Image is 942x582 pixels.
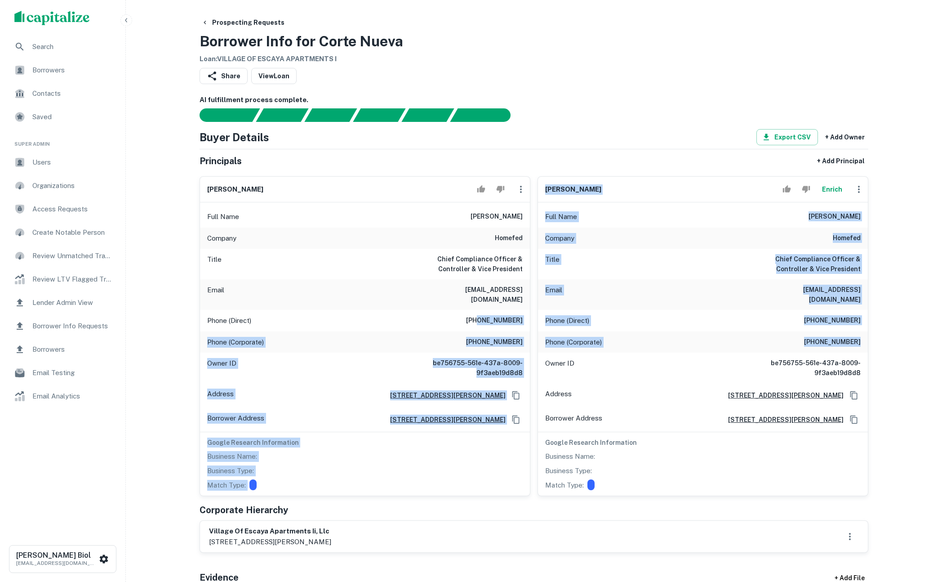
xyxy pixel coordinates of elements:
[545,337,602,348] p: Phone (Corporate)
[200,68,248,84] button: Share
[207,211,239,222] p: Full Name
[16,559,97,567] p: [EMAIL_ADDRESS][DOMAIN_NAME]
[450,108,521,122] div: AI fulfillment process complete.
[207,254,222,274] p: Title
[7,198,118,220] a: Access Requests
[401,108,454,122] div: Principals found, still searching for contact information. This may take time...
[32,157,113,168] span: Users
[466,315,523,326] h6: [PHONE_NUMBER]
[32,227,113,238] span: Create Notable Person
[207,358,236,378] p: Owner ID
[545,211,577,222] p: Full Name
[200,154,242,168] h5: Principals
[9,545,116,573] button: [PERSON_NAME] Biol[EMAIL_ADDRESS][DOMAIN_NAME]
[847,413,861,426] button: Copy Address
[7,315,118,337] a: Borrower Info Requests
[545,451,595,462] p: Business Name:
[16,552,97,559] h6: [PERSON_NAME] Biol
[833,233,861,244] h6: homefed
[897,510,942,553] iframe: Chat Widget
[545,233,574,244] p: Company
[207,466,254,476] p: Business Type:
[545,358,574,378] p: Owner ID
[798,180,814,198] button: Reject
[509,413,523,426] button: Copy Address
[32,88,113,99] span: Contacts
[32,180,113,191] span: Organizations
[7,385,118,407] a: Email Analytics
[207,337,264,348] p: Phone (Corporate)
[209,526,331,537] h6: village of escaya apartments ii, llc
[207,451,257,462] p: Business Name:
[32,204,113,215] span: Access Requests
[809,211,861,222] h6: [PERSON_NAME]
[32,274,113,285] span: Review LTV Flagged Transactions
[7,339,118,360] div: Borrowers
[545,389,572,402] p: Address
[7,269,118,290] a: Review LTV Flagged Transactions
[471,211,523,222] h6: [PERSON_NAME]
[818,180,846,198] button: Enrich
[847,389,861,402] button: Copy Address
[7,175,118,197] div: Organizations
[200,54,403,64] h6: Loan : VILLAGE OF ESCAYA APARTMENTS I
[207,315,251,326] p: Phone (Direct)
[804,315,861,326] h6: [PHONE_NUMBER]
[200,31,403,52] h3: Borrower Info for Corte Nueva
[545,413,602,426] p: Borrower Address
[756,129,818,145] button: Export CSV
[545,480,584,491] p: Match Type:
[200,129,269,145] h4: Buyer Details
[7,106,118,128] a: Saved
[383,390,506,400] a: [STREET_ADDRESS][PERSON_NAME]
[383,415,506,425] a: [STREET_ADDRESS][PERSON_NAME]
[251,68,297,84] a: ViewLoan
[200,503,288,517] h5: Corporate Hierarchy
[7,292,118,313] a: Lender Admin View
[32,41,113,52] span: Search
[415,285,523,304] h6: [EMAIL_ADDRESS][DOMAIN_NAME]
[779,180,795,198] button: Accept
[415,254,523,274] h6: Chief Compliance Officer & Controller & Vice President
[7,222,118,243] div: Create Notable Person
[545,438,861,448] h6: Google Research Information
[14,11,90,25] img: capitalize-logo.png
[7,83,118,104] a: Contacts
[545,285,562,304] p: Email
[200,95,868,105] h6: AI fulfillment process complete.
[32,65,113,76] span: Borrowers
[207,285,224,304] p: Email
[822,129,868,145] button: + Add Owner
[7,36,118,58] div: Search
[32,367,113,378] span: Email Testing
[473,180,489,198] button: Accept
[493,180,508,198] button: Reject
[207,389,234,402] p: Address
[466,337,523,348] h6: [PHONE_NUMBER]
[7,59,118,81] a: Borrowers
[32,344,113,355] span: Borrowers
[7,245,118,267] a: Review Unmatched Transactions
[721,415,844,425] a: [STREET_ADDRESS][PERSON_NAME]
[7,362,118,384] a: Email Testing
[256,108,308,122] div: Your request is received and processing...
[753,285,861,304] h6: [EMAIL_ADDRESS][DOMAIN_NAME]
[721,390,844,400] a: [STREET_ADDRESS][PERSON_NAME]
[7,152,118,173] a: Users
[415,358,523,378] h6: be756755-561e-437a-8009-9f3aeb19d8d8
[753,358,861,378] h6: be756755-561e-437a-8009-9f3aeb19d8d8
[753,254,861,274] h6: Chief Compliance Officer & Controller & Vice President
[353,108,405,122] div: Principals found, AI now looking for contact information...
[209,537,331,547] p: [STREET_ADDRESS][PERSON_NAME]
[32,112,113,122] span: Saved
